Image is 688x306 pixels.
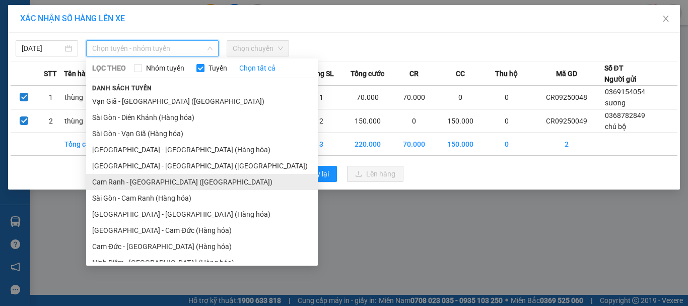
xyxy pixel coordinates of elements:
[86,158,318,174] li: [GEOGRAPHIC_DATA] - [GEOGRAPHIC_DATA] ([GEOGRAPHIC_DATA])
[347,166,403,182] button: uploadLên hàng
[204,63,231,74] span: Tuyến
[456,68,465,79] span: CC
[37,86,64,109] td: 1
[343,133,392,156] td: 220.000
[605,111,645,119] span: 0368782849
[92,41,213,56] span: Chọn tuyến - nhóm tuyến
[9,10,24,20] span: Gửi:
[343,86,392,109] td: 70.000
[142,63,188,74] span: Nhóm tuyến
[85,53,158,78] div: 150.000
[299,133,343,156] td: 3
[299,109,343,133] td: 2
[86,33,157,47] div: 0392791090
[64,133,109,156] td: Tổng cộng
[239,63,276,74] a: Chọn tất cả
[86,21,157,33] div: tuấn
[86,206,318,222] li: [GEOGRAPHIC_DATA] - [GEOGRAPHIC_DATA] (Hàng hóa)
[86,238,318,255] li: Cam Đức - [GEOGRAPHIC_DATA] (Hàng hóa)
[495,68,518,79] span: Thu hộ
[22,43,63,54] input: 12/09/2025
[605,123,627,131] span: chú bộ
[308,68,334,79] span: Tổng SL
[86,109,318,126] li: Sài Gòn - Diên Khánh (Hàng hóa)
[409,68,419,79] span: CR
[392,86,437,109] td: 70.000
[485,133,529,156] td: 0
[86,255,318,271] li: Ninh Diêm - [GEOGRAPHIC_DATA] (Hàng hóa)
[529,109,604,133] td: CR09250049
[529,86,604,109] td: CR09250048
[207,45,213,51] span: down
[233,41,283,56] span: Chọn chuyến
[86,222,318,238] li: [GEOGRAPHIC_DATA] - Cam Đức (Hàng hóa)
[64,109,109,133] td: thùng
[86,126,318,142] li: Sài Gòn - Vạn Giã (Hàng hóa)
[351,68,384,79] span: Tổng cước
[64,68,94,79] span: Tên hàng
[436,86,485,109] td: 0
[85,53,106,77] span: Chưa thu :
[392,109,437,133] td: 0
[9,21,79,33] div: chú bộ
[86,93,318,109] li: Vạn Giã - [GEOGRAPHIC_DATA] ([GEOGRAPHIC_DATA])
[605,88,645,96] span: 0369154054
[436,133,485,156] td: 150.000
[436,109,485,133] td: 150.000
[64,86,109,109] td: thùng
[485,109,529,133] td: 0
[92,63,126,74] span: LỌC THEO
[605,99,626,107] span: sương
[529,133,604,156] td: 2
[662,15,670,23] span: close
[556,68,577,79] span: Mã GD
[86,9,157,21] div: Quận 5
[652,5,680,33] button: Close
[86,142,318,158] li: [GEOGRAPHIC_DATA] - [GEOGRAPHIC_DATA] (Hàng hóa)
[86,84,158,93] span: Danh sách tuyến
[37,109,64,133] td: 2
[485,86,529,109] td: 0
[392,133,437,156] td: 70.000
[86,190,318,206] li: Sài Gòn - Cam Ranh (Hàng hóa)
[343,109,392,133] td: 150.000
[20,14,125,23] span: XÁC NHẬN SỐ HÀNG LÊN XE
[44,68,57,79] span: STT
[9,9,79,21] div: Cam Ranh
[86,174,318,190] li: Cam Ranh - [GEOGRAPHIC_DATA] ([GEOGRAPHIC_DATA])
[9,33,79,47] div: 0368782849
[299,86,343,109] td: 1
[604,63,637,85] div: Số ĐT Người gửi
[86,10,110,20] span: Nhận:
